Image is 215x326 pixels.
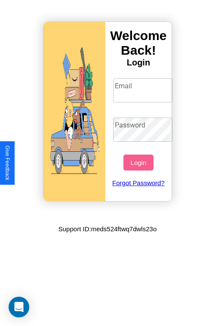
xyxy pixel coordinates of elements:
div: Open Intercom Messenger [9,297,29,317]
p: Support ID: meds524ftwq7dwls23o [58,223,157,235]
h4: Login [105,58,172,68]
h3: Welcome Back! [105,28,172,58]
a: Forgot Password? [109,171,169,195]
button: Login [123,155,153,171]
img: gif [43,22,105,201]
div: Give Feedback [4,146,10,180]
